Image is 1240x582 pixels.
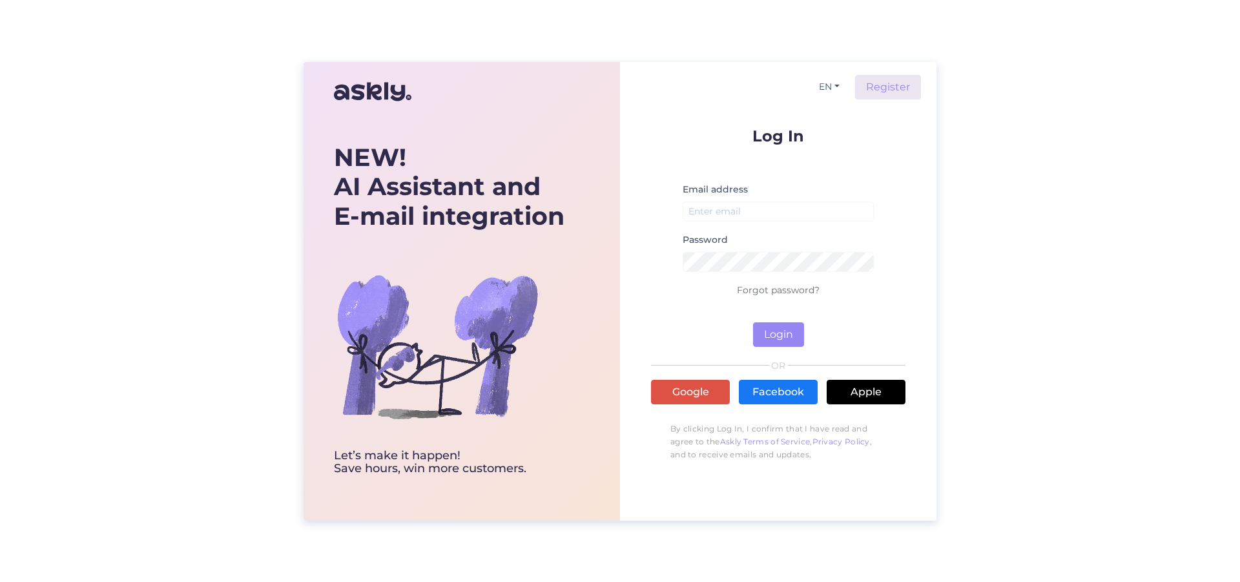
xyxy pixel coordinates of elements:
input: Enter email [683,202,874,222]
img: Askly [334,76,411,107]
b: NEW! [334,142,406,172]
p: Log In [651,128,905,144]
p: By clicking Log In, I confirm that I have read and agree to the , , and to receive emails and upd... [651,416,905,468]
a: Apple [827,380,905,404]
span: OR [769,361,788,370]
button: Login [753,322,804,347]
a: Register [855,75,921,99]
a: Askly Terms of Service [720,437,811,446]
button: EN [814,78,845,96]
div: AI Assistant and E-mail integration [334,143,564,231]
a: Privacy Policy [812,437,870,446]
img: bg-askly [334,243,541,450]
a: Facebook [739,380,818,404]
label: Password [683,233,728,247]
a: Forgot password? [737,284,820,296]
label: Email address [683,183,748,196]
a: Google [651,380,730,404]
div: Let’s make it happen! Save hours, win more customers. [334,450,564,475]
